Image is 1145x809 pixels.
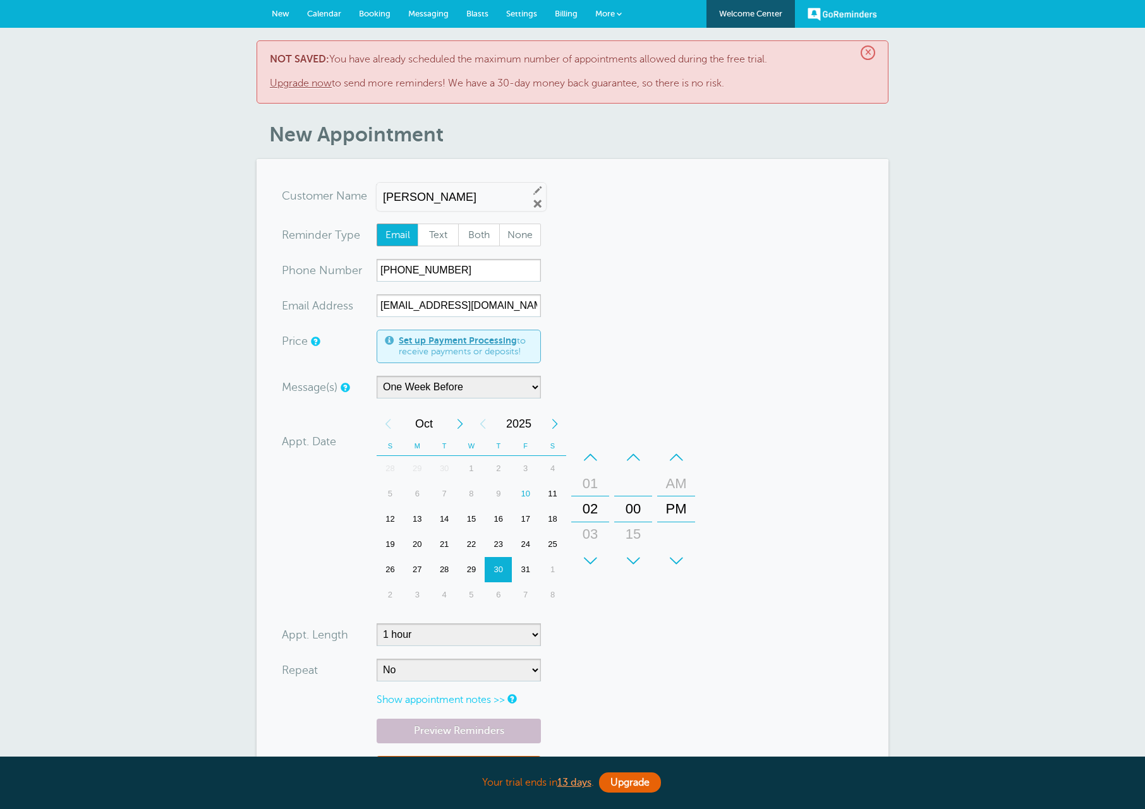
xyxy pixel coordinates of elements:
span: × [861,45,875,60]
div: 22 [458,532,485,557]
span: Calendar [307,9,341,18]
div: Friday, November 7 [512,582,539,608]
a: Show appointment notes >> [377,694,505,705]
span: Messaging [408,9,449,18]
th: T [431,436,458,456]
div: Saturday, October 18 [539,506,566,532]
div: Next Year [543,411,566,436]
th: S [539,436,566,456]
div: 14 [431,506,458,532]
div: Sunday, October 26 [377,557,404,582]
div: 1 [539,557,566,582]
div: Tuesday, September 30 [431,456,458,481]
a: Upgrade now [270,78,332,89]
a: Preview Reminders [377,719,541,743]
span: to receive payments or deposits! [399,335,533,357]
a: An optional price for the appointment. If you set a price, you can include a payment link in your... [311,337,318,345]
div: Wednesday, October 29 [458,557,485,582]
b: NOT SAVED: [270,54,329,65]
div: 25 [539,532,566,557]
div: Tuesday, October 28 [431,557,458,582]
div: ame [282,184,377,207]
div: Sunday, October 19 [377,532,404,557]
span: More [595,9,615,18]
th: F [512,436,539,456]
div: Monday, September 29 [404,456,431,481]
div: 01 [575,471,605,496]
div: 8 [458,481,485,506]
div: 00 [618,496,648,522]
div: 8 [539,582,566,608]
div: 12 [377,506,404,532]
div: 17 [512,506,539,532]
div: Previous Year [471,411,494,436]
div: Sunday, October 5 [377,481,404,506]
div: Monday, October 13 [404,506,431,532]
div: 24 [512,532,539,557]
input: Optional [377,294,541,317]
span: tomer N [302,190,345,201]
b: 13 days [557,777,591,788]
label: None [499,224,541,246]
span: Blasts [466,9,488,18]
div: 23 [485,532,512,557]
div: 21 [431,532,458,557]
div: mber [282,259,377,282]
div: Wednesday, November 5 [458,582,485,608]
a: Notes are for internal use only, and are not visible to your clients. [507,695,515,703]
div: Tuesday, October 14 [431,506,458,532]
div: 19 [377,532,404,557]
div: Saturday, October 11 [539,481,566,506]
label: Both [458,224,500,246]
div: 9 [485,481,512,506]
div: 11 [539,481,566,506]
span: il Add [304,300,333,311]
div: 29 [458,557,485,582]
div: 10 [512,481,539,506]
div: 04 [575,547,605,572]
div: 5 [458,582,485,608]
div: Wednesday, October 22 [458,532,485,557]
div: Hours [571,445,609,573]
label: Text [418,224,459,246]
label: Email [377,224,418,246]
div: 7 [431,481,458,506]
label: Reminder Type [282,229,360,241]
div: 5 [377,481,404,506]
div: ress [282,294,377,317]
div: 30 [431,456,458,481]
span: Settings [506,9,537,18]
div: Friday, October 3 [512,456,539,481]
div: PM [661,496,691,522]
label: Appt. Length [282,629,348,640]
div: 4 [431,582,458,608]
div: 13 [404,506,431,532]
div: 2 [485,456,512,481]
div: Thursday, October 30 [485,557,512,582]
div: 30 [485,557,512,582]
div: Thursday, November 6 [485,582,512,608]
a: Upgrade [599,772,661,793]
div: Thursday, October 2 [485,456,512,481]
div: Sunday, September 28 [377,456,404,481]
h1: New Appointment [269,123,888,147]
span: 2025 [494,411,543,436]
div: Saturday, October 25 [539,532,566,557]
div: 02 [575,496,605,522]
div: Monday, November 3 [404,582,431,608]
div: 31 [512,557,539,582]
div: Sunday, October 12 [377,506,404,532]
div: Sunday, November 2 [377,582,404,608]
span: Pho [282,265,303,276]
div: Monday, October 6 [404,481,431,506]
div: Friday, October 17 [512,506,539,532]
div: 28 [431,557,458,582]
div: Minutes [614,445,652,573]
div: Friday, October 31 [512,557,539,582]
div: Wednesday, October 8 [458,481,485,506]
div: Saturday, November 1 [539,557,566,582]
th: T [485,436,512,456]
a: Simple templates and custom messages will use the reminder schedule set under Settings > Reminder... [341,383,348,392]
p: You have already scheduled the maximum number of appointments allowed during the free trial. to s... [270,54,875,90]
th: M [404,436,431,456]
